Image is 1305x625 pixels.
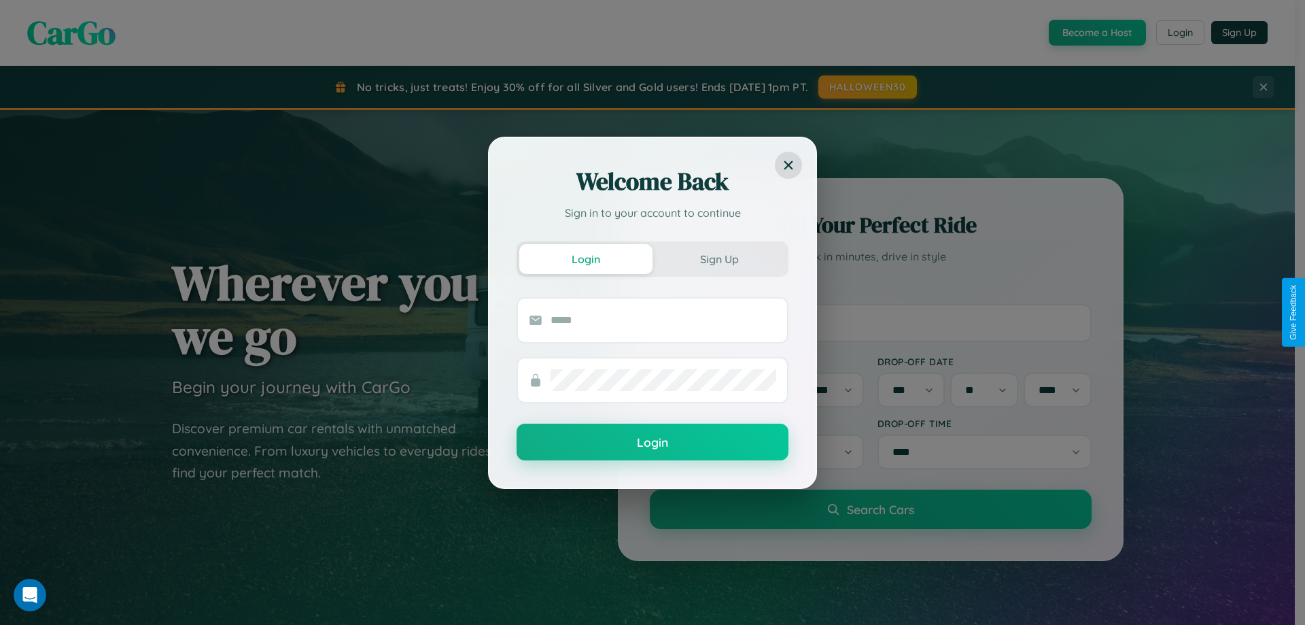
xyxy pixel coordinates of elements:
[14,579,46,611] iframe: Intercom live chat
[517,165,788,198] h2: Welcome Back
[517,205,788,221] p: Sign in to your account to continue
[1289,285,1298,340] div: Give Feedback
[519,244,652,274] button: Login
[652,244,786,274] button: Sign Up
[517,424,788,460] button: Login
